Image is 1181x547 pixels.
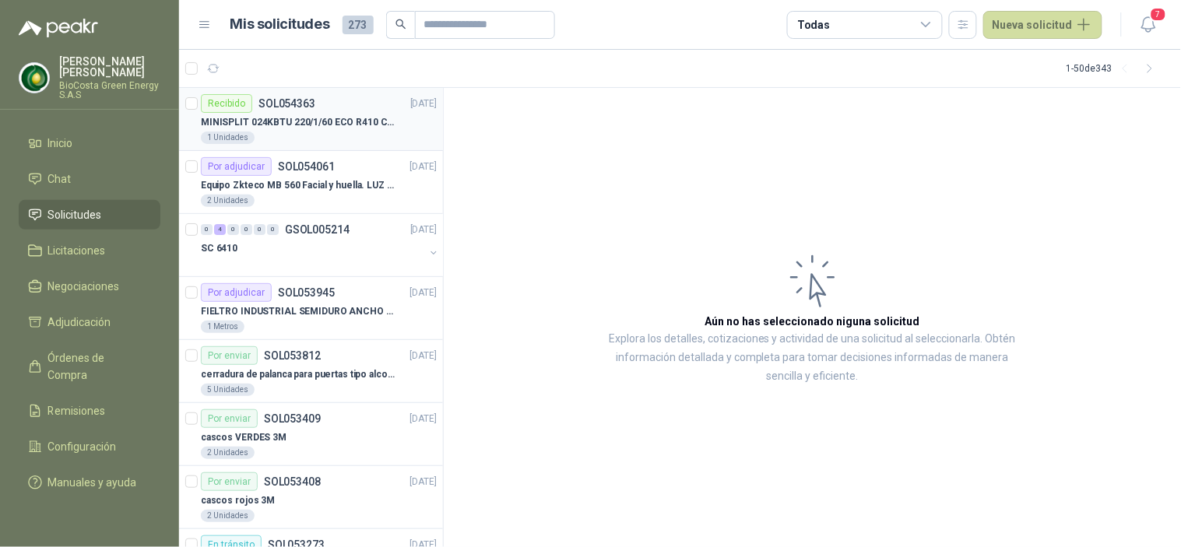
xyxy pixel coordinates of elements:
[264,350,321,361] p: SOL053812
[19,396,160,426] a: Remisiones
[19,343,160,390] a: Órdenes de Compra
[201,283,272,302] div: Por adjudicar
[285,224,350,235] p: GSOL005214
[48,474,137,491] span: Manuales y ayuda
[410,223,437,237] p: [DATE]
[201,157,272,176] div: Por adjudicar
[410,96,437,111] p: [DATE]
[410,160,437,174] p: [DATE]
[201,409,258,428] div: Por enviar
[179,277,443,340] a: Por adjudicarSOL053945[DATE] FIELTRO INDUSTRIAL SEMIDURO ANCHO 25 MM1 Metros
[230,13,330,36] h1: Mis solicitudes
[19,63,49,93] img: Company Logo
[179,340,443,403] a: Por enviarSOL053812[DATE] cerradura de palanca para puertas tipo alcoba marca yale5 Unidades
[1067,56,1162,81] div: 1 - 50 de 343
[267,224,279,235] div: 0
[227,224,239,235] div: 0
[48,278,120,295] span: Negociaciones
[19,468,160,497] a: Manuales y ayuda
[705,313,920,330] h3: Aún no has seleccionado niguna solicitud
[278,161,335,172] p: SOL054061
[201,94,252,113] div: Recibido
[19,307,160,337] a: Adjudicación
[179,88,443,151] a: RecibidoSOL054363[DATE] MINISPLIT 024KBTU 220/1/60 ECO R410 C/FR1 Unidades
[258,98,315,109] p: SOL054363
[48,438,117,455] span: Configuración
[264,476,321,487] p: SOL053408
[1134,11,1162,39] button: 7
[201,430,286,445] p: cascos VERDES 3M
[201,384,255,396] div: 5 Unidades
[19,432,160,461] a: Configuración
[278,287,335,298] p: SOL053945
[201,131,255,144] div: 1 Unidades
[241,224,252,235] div: 0
[410,349,437,363] p: [DATE]
[48,314,111,331] span: Adjudicación
[19,200,160,230] a: Solicitudes
[48,206,102,223] span: Solicitudes
[59,56,160,78] p: [PERSON_NAME] [PERSON_NAME]
[179,466,443,529] a: Por enviarSOL053408[DATE] cascos rojos 3M2 Unidades
[214,224,226,235] div: 4
[599,330,1025,386] p: Explora los detalles, cotizaciones y actividad de una solicitud al seleccionarla. Obtén informaci...
[201,115,395,130] p: MINISPLIT 024KBTU 220/1/60 ECO R410 C/FR
[201,224,213,235] div: 0
[48,242,106,259] span: Licitaciones
[19,236,160,265] a: Licitaciones
[201,241,237,256] p: SC 6410
[201,304,395,319] p: FIELTRO INDUSTRIAL SEMIDURO ANCHO 25 MM
[19,128,160,158] a: Inicio
[201,493,275,508] p: cascos rojos 3M
[201,346,258,365] div: Por enviar
[395,19,406,30] span: search
[254,224,265,235] div: 0
[201,472,258,491] div: Por enviar
[201,510,255,522] div: 2 Unidades
[797,16,830,33] div: Todas
[983,11,1102,39] button: Nueva solicitud
[19,272,160,301] a: Negociaciones
[201,195,255,207] div: 2 Unidades
[48,349,146,384] span: Órdenes de Compra
[201,321,244,333] div: 1 Metros
[179,403,443,466] a: Por enviarSOL053409[DATE] cascos VERDES 3M2 Unidades
[201,220,440,270] a: 0 4 0 0 0 0 GSOL005214[DATE] SC 6410
[264,413,321,424] p: SOL053409
[48,402,106,419] span: Remisiones
[179,151,443,214] a: Por adjudicarSOL054061[DATE] Equipo Zkteco MB 560 Facial y huella. LUZ VISIBLE2 Unidades
[1150,7,1167,22] span: 7
[48,135,73,152] span: Inicio
[410,412,437,426] p: [DATE]
[410,475,437,489] p: [DATE]
[59,81,160,100] p: BioCosta Green Energy S.A.S
[201,178,395,193] p: Equipo Zkteco MB 560 Facial y huella. LUZ VISIBLE
[48,170,72,188] span: Chat
[201,447,255,459] div: 2 Unidades
[201,367,395,382] p: cerradura de palanca para puertas tipo alcoba marca yale
[343,16,374,34] span: 273
[19,164,160,194] a: Chat
[410,286,437,300] p: [DATE]
[19,19,98,37] img: Logo peakr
